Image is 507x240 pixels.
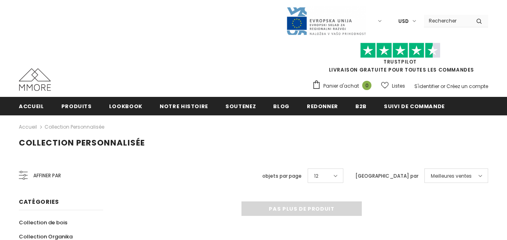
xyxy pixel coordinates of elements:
[312,46,488,73] span: LIVRAISON GRATUITE POUR TOUTES LES COMMANDES
[440,83,445,90] span: or
[392,82,405,90] span: Listes
[314,172,318,180] span: 12
[307,97,338,115] a: Redonner
[109,103,142,110] span: Lookbook
[19,137,145,148] span: Collection personnalisée
[355,97,367,115] a: B2B
[273,103,290,110] span: Blog
[383,58,417,65] a: TrustPilot
[414,83,439,90] a: S'identifier
[225,103,256,110] span: soutenez
[355,103,367,110] span: B2B
[424,15,470,27] input: Search Site
[273,97,290,115] a: Blog
[286,6,366,36] img: Javni Razpis
[286,17,366,24] a: Javni Razpis
[33,171,61,180] span: Affiner par
[19,219,67,226] span: Collection de bois
[431,172,472,180] span: Meilleures ventes
[362,81,371,90] span: 0
[355,172,418,180] label: [GEOGRAPHIC_DATA] par
[307,103,338,110] span: Redonner
[109,97,142,115] a: Lookbook
[61,97,92,115] a: Produits
[398,17,409,25] span: USD
[160,97,208,115] a: Notre histoire
[446,83,488,90] a: Créez un compte
[384,97,445,115] a: Suivi de commande
[45,123,104,130] a: Collection personnalisée
[19,198,59,206] span: Catégories
[19,103,44,110] span: Accueil
[19,97,44,115] a: Accueil
[360,43,440,58] img: Faites confiance aux étoiles pilotes
[225,97,256,115] a: soutenez
[19,215,67,230] a: Collection de bois
[323,82,359,90] span: Panier d'achat
[381,79,405,93] a: Listes
[262,172,302,180] label: objets par page
[19,68,51,91] img: Cas MMORE
[384,103,445,110] span: Suivi de commande
[160,103,208,110] span: Notre histoire
[312,80,375,92] a: Panier d'achat 0
[19,122,37,132] a: Accueil
[61,103,92,110] span: Produits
